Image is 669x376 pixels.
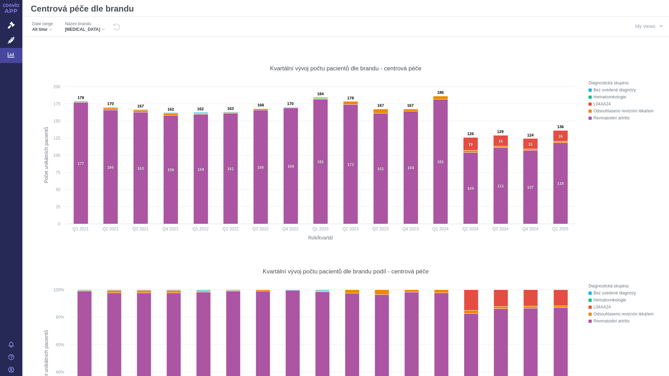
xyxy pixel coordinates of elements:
text: 163 [138,166,144,170]
text: 100 [53,153,60,158]
div: Hematoonkologie [593,297,655,304]
text: 16 [499,139,503,143]
text: 164 [408,166,414,170]
text: 19 [469,142,473,146]
div: Bez uvedené diagnózy [593,86,655,93]
div: Bez uvedené diagnózy [593,290,655,297]
text: 60% [56,342,64,347]
text: Počet unikátních pacientů [43,127,49,183]
span: My views [635,22,655,30]
button: L04AA24 [589,100,655,107]
text: 181 [437,160,444,164]
div: Kvartální vývoj počtu pacientů dle brandu podíl - centrová péče [263,268,429,275]
text: 170 [107,102,114,106]
text: 178 [347,96,354,100]
text: 167 [138,104,144,108]
text: 111 [498,184,504,188]
text: 107 [527,185,534,189]
text: 184 [317,92,324,96]
text: 40% [56,370,64,375]
text: 118 [557,181,564,186]
div: L04AA24 [593,100,655,107]
div: L04AA24 [593,304,655,311]
button: Odsouhlaseno revizním lékařem [589,311,655,318]
text: Rok/kvartál [308,235,333,241]
text: 104 [467,186,474,190]
div: Revmatoidní artritis [593,318,655,325]
button: Bez uvedené diagnózy [589,290,655,297]
div: Název brandu[MEDICAL_DATA] [61,19,108,34]
button: Bez uvedené diagnózy [589,86,655,93]
text: 173 [347,162,354,167]
button: Hematoonkologie [589,297,655,304]
text: 170 [287,102,294,106]
text: 186 [437,90,444,95]
text: 125 [53,136,60,141]
text: 161 [378,167,384,171]
button: Revmatoidní artritis [589,318,655,325]
div: Centrová péče dle brandu [28,1,138,15]
text: 163 [227,106,234,111]
button: Hematoonkologie [589,93,655,100]
text: 179 [78,96,84,100]
text: 75 [56,170,61,175]
text: 166 [258,165,264,169]
div: More actions [649,252,662,265]
text: 25 [56,204,61,209]
button: Revmatoidní artritis [589,114,655,121]
text: 158 [168,168,174,172]
text: 16 [558,134,563,138]
text: 50 [56,187,61,192]
div: Kvartální vývoj počtu pacientů dle brandu - centrová péče [270,65,422,72]
div: More actions [649,49,662,62]
div: Odsouhlaseno revizním lékařem [593,107,655,114]
text: 15 [528,142,533,146]
text: 166 [107,165,114,169]
div: Odsouhlaseno revizním lékařem [593,311,655,318]
div: Hematoonkologie [593,93,655,100]
text: 159 [198,167,204,172]
div: Diagnostická skupina: [589,283,655,290]
text: 167 [407,103,414,107]
span: [MEDICAL_DATA] [65,27,100,32]
text: 80% [56,315,64,320]
div: Date rangeAll time [29,19,56,34]
div: Revmatoidní artritis [593,114,655,121]
text: 162 [197,107,204,111]
text: 169 [288,164,294,168]
text: 136 [557,125,564,129]
text: 150 [53,119,60,124]
text: 0 [58,222,61,227]
text: 177 [78,161,84,166]
text: 181 [317,160,324,164]
div: Diagnostická skupina: [589,79,655,86]
span: Název brandu [65,21,91,27]
span: Date range [32,21,53,27]
text: 126 [467,132,474,136]
button: Odsouhlaseno revizním lékařem [589,107,655,114]
span: All time [32,27,47,32]
text: 129 [497,130,504,134]
text: 124 [527,133,534,137]
text: 162 [168,107,174,111]
text: 168 [258,103,264,107]
text: 167 [378,103,384,107]
text: 175 [53,102,60,106]
text: 161 [227,167,234,171]
button: L04AA24 [589,304,655,311]
text: 200 [53,84,60,89]
text: 100% [54,287,64,292]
